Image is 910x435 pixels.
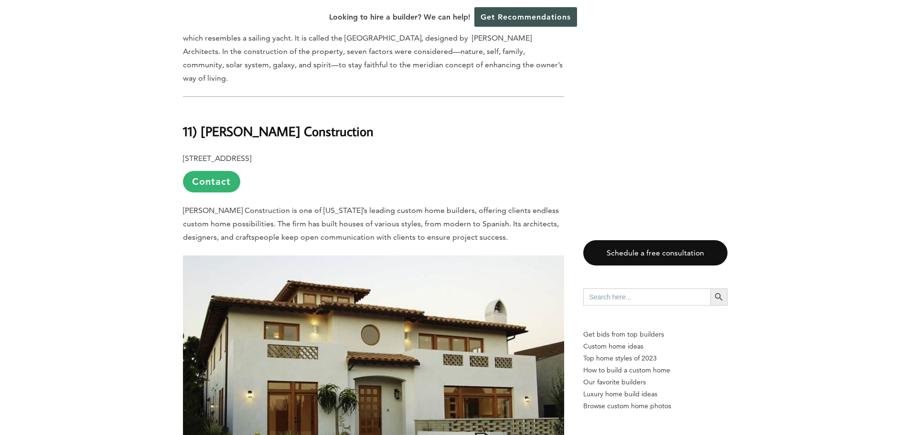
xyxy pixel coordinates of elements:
[583,364,728,376] a: How to build a custom home
[183,123,374,139] b: 11) [PERSON_NAME] Construction
[862,387,899,424] iframe: Drift Widget Chat Controller
[714,292,724,302] svg: Search
[583,240,728,265] a: Schedule a free consultation
[474,7,577,27] a: Get Recommendations
[183,206,559,242] span: [PERSON_NAME] Construction is one of [US_STATE]’s leading custom home builders, offering clients ...
[583,376,728,388] a: Our favorite builders
[583,329,728,340] p: Get bids from top builders
[583,400,728,412] a: Browse custom home photos
[583,388,728,400] a: Luxury home build ideas
[583,288,710,306] input: Search here...
[183,20,563,83] span: Take a look at this intricately designed and constructed home in [GEOGRAPHIC_DATA][PERSON_NAME], ...
[583,340,728,352] a: Custom home ideas
[183,171,240,192] a: Contact
[183,154,251,163] b: [STREET_ADDRESS]
[583,352,728,364] a: Top home styles of 2023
